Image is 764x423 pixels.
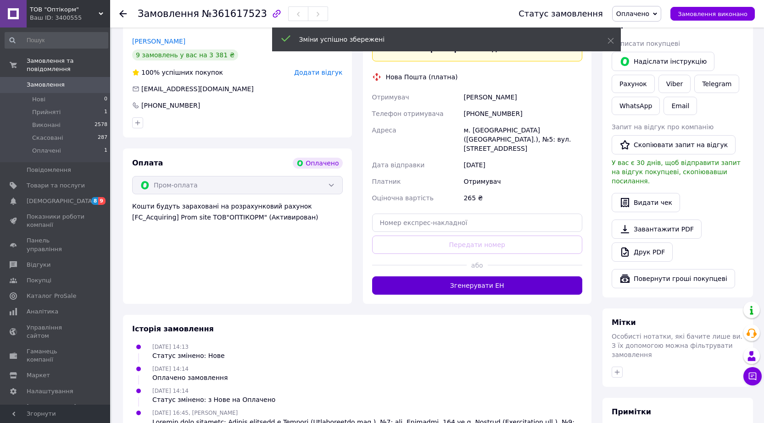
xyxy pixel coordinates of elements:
span: Виконані [32,121,61,129]
span: Аналітика [27,308,58,316]
span: Мітки [612,318,636,327]
span: Адреса [372,126,396,134]
span: [DATE] 14:14 [152,388,189,394]
span: Гаманець компанії [27,347,85,364]
span: 1 [104,108,107,116]
div: [FC_Acquiring] Prom site ТОВ"ОПТІКОРМ" (Активирован) [132,213,343,222]
div: Кошти будуть зараховані на розрахунковий рахунок [132,202,343,222]
div: [DATE] [462,157,584,173]
span: У вас є 30 днів, щоб відправити запит на відгук покупцеві, скопіювавши посилання. [612,159,741,185]
span: Налаштування [27,387,73,396]
div: Повернутися назад [119,9,127,18]
span: 100% [141,69,160,76]
span: 8 [91,197,99,205]
span: Оплачені [32,147,61,155]
div: Зміни успішно збережені [299,35,585,44]
span: Покупці [27,276,51,285]
div: [PERSON_NAME] [462,89,584,105]
span: [DATE] 14:13 [152,344,189,350]
div: Нова Пошта (платна) [384,72,460,82]
span: Оплата [132,159,163,167]
div: 265 ₴ [462,190,584,206]
span: Додати відгук [294,69,342,76]
span: [DATE] 14:14 [152,366,189,372]
div: Ваш ID: 3400555 [30,14,110,22]
span: Примітки [612,407,651,416]
span: Товари та послуги [27,181,85,190]
span: Замовлення [138,8,199,19]
span: 2578 [95,121,107,129]
div: [PHONE_NUMBER] [140,101,201,110]
div: м. [GEOGRAPHIC_DATA] ([GEOGRAPHIC_DATA].), №5: вул. [STREET_ADDRESS] [462,122,584,157]
span: Прийняті [32,108,61,116]
input: Номер експрес-накладної [372,214,583,232]
span: 287 [98,134,107,142]
button: Email [664,97,697,115]
span: Платник [372,178,401,185]
span: Замовлення та повідомлення [27,57,110,73]
button: Видати чек [612,193,680,212]
span: Написати покупцеві [612,40,680,47]
span: [DATE] 16:45, [PERSON_NAME] [152,410,238,416]
span: Відгуки [27,261,50,269]
span: 9 [98,197,106,205]
span: [DEMOGRAPHIC_DATA] [27,197,95,205]
span: Управління сайтом [27,324,85,340]
button: Повернути гроші покупцеві [612,269,735,288]
span: Маркет [27,371,50,379]
div: [PHONE_NUMBER] [462,105,584,122]
a: Telegram [694,75,739,93]
div: Отримувач [462,173,584,190]
span: Телефон отримувача [372,110,444,117]
span: 0 [104,95,107,104]
span: Панель управління [27,236,85,253]
div: успішних покупок [132,68,223,77]
button: Рахунок [612,75,655,93]
button: Скопіювати запит на відгук [612,135,736,154]
button: Згенерувати ЕН [372,276,583,295]
span: Оплачено [616,10,649,17]
a: [PERSON_NAME] [132,38,185,45]
div: Статус замовлення [519,9,603,18]
span: 1 [104,147,107,155]
span: Особисті нотатки, які бачите лише ви. З їх допомогою можна фільтрувати замовлення [612,333,742,358]
div: Оплачено замовлення [152,373,228,382]
span: №361617523 [202,8,267,19]
span: Дата відправки [372,161,425,169]
span: або [467,261,488,270]
a: Viber [658,75,691,93]
span: Повідомлення [27,166,71,174]
button: Замовлення виконано [670,7,755,21]
button: Чат з покупцем [743,367,762,385]
div: Статус змінено: Нове [152,351,225,360]
button: Надіслати інструкцію [612,52,714,71]
span: Отримувач [372,93,409,101]
span: ТОВ "Оптікорм" [30,5,99,14]
span: Нові [32,95,45,104]
a: Друк PDF [612,242,673,262]
span: [EMAIL_ADDRESS][DOMAIN_NAME] [141,85,254,93]
span: Скасовані [32,134,63,142]
a: Завантажити PDF [612,220,702,239]
span: Замовлення [27,81,65,89]
span: Показники роботи компанії [27,213,85,229]
span: Оціночна вартість [372,194,434,202]
span: Історія замовлення [132,324,214,333]
span: Каталог ProSale [27,292,76,300]
div: Оплачено [293,158,342,169]
a: WhatsApp [612,97,660,115]
input: Пошук [5,32,108,49]
div: 9 замовлень у вас на 3 381 ₴ [132,49,238,60]
div: Статус змінено: з Нове на Оплачено [152,395,275,404]
span: Замовлення виконано [678,11,747,17]
span: Запит на відгук про компанію [612,123,714,131]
